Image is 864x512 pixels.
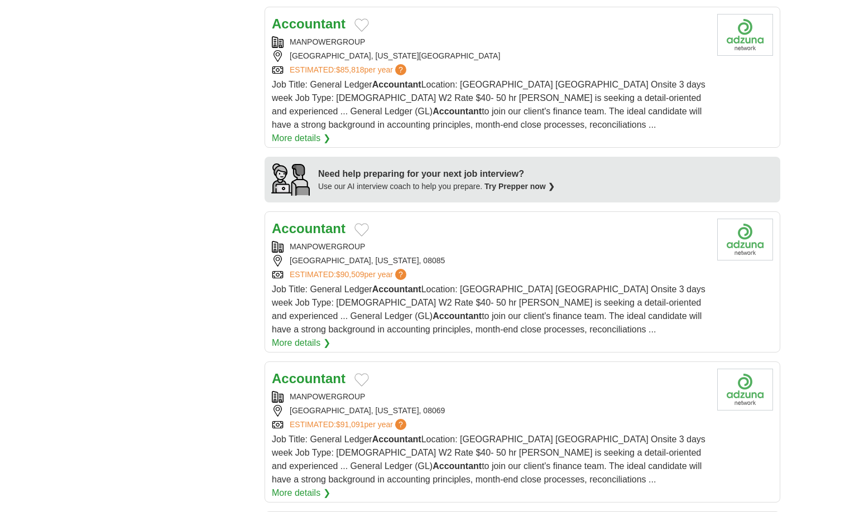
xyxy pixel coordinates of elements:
span: ? [395,419,406,430]
a: More details ❯ [272,132,330,145]
a: ESTIMATED:$91,091per year? [290,419,409,431]
div: Need help preparing for your next job interview? [318,167,555,181]
span: Job Title: General Ledger Location: [GEOGRAPHIC_DATA] [GEOGRAPHIC_DATA] Onsite 3 days week Job Ty... [272,80,705,129]
span: Job Title: General Ledger Location: [GEOGRAPHIC_DATA] [GEOGRAPHIC_DATA] Onsite 3 days week Job Ty... [272,434,705,484]
strong: Accountant [433,461,482,471]
img: Company logo [717,219,773,260]
a: More details ❯ [272,486,330,500]
div: [GEOGRAPHIC_DATA], [US_STATE], 08085 [272,255,708,267]
a: ESTIMATED:$90,509per year? [290,269,409,281]
div: MANPOWERGROUP [272,241,708,253]
a: Accountant [272,371,345,386]
button: Add to favorite jobs [354,373,369,387]
span: Job Title: General Ledger Location: [GEOGRAPHIC_DATA] [GEOGRAPHIC_DATA] Onsite 3 days week Job Ty... [272,284,705,334]
a: Accountant [272,221,345,236]
img: Company logo [717,369,773,410]
strong: Accountant [372,80,421,89]
div: [GEOGRAPHIC_DATA], [US_STATE], 08069 [272,405,708,417]
div: [GEOGRAPHIC_DATA], [US_STATE][GEOGRAPHIC_DATA] [272,50,708,62]
strong: Accountant [433,311,482,321]
span: ? [395,269,406,280]
button: Add to favorite jobs [354,223,369,236]
strong: Accountant [372,284,421,294]
span: $91,091 [336,420,364,429]
span: ? [395,64,406,75]
button: Add to favorite jobs [354,18,369,32]
a: Accountant [272,16,345,31]
strong: Accountant [372,434,421,444]
strong: Accountant [433,107,482,116]
a: More details ❯ [272,336,330,350]
a: ESTIMATED:$85,818per year? [290,64,409,76]
a: Try Prepper now ❯ [484,182,555,191]
span: $85,818 [336,65,364,74]
img: Company logo [717,14,773,56]
div: Use our AI interview coach to help you prepare. [318,181,555,192]
span: $90,509 [336,270,364,279]
div: MANPOWERGROUP [272,391,708,403]
div: MANPOWERGROUP [272,36,708,48]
